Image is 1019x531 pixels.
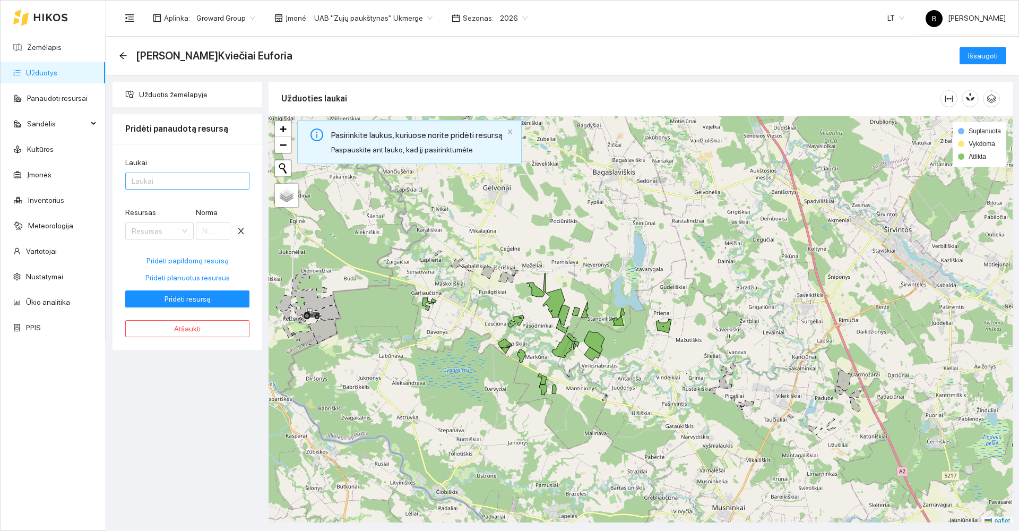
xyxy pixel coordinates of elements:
a: Nustatymai [26,272,63,281]
a: Ūkio analitika [26,298,70,306]
a: Zoom in [275,121,291,137]
span: Sėja Ž.Kviečiai Euforia [136,47,292,64]
a: Layers [275,184,298,207]
div: Užduoties laukai [281,83,940,114]
a: Užduotys [26,68,57,77]
div: Pridėti panaudotą resursą [125,114,249,144]
span: close [233,227,249,235]
input: Norma [196,222,230,239]
span: LT [887,10,904,26]
a: Zoom out [275,137,291,153]
span: 2026 [500,10,528,26]
span: Vykdoma [969,140,995,148]
button: Pridėti resursą [125,290,249,307]
div: Pasirinkite laukus, kuriuose norite pridėti resursą [331,129,503,142]
button: close [232,222,249,239]
span: − [280,138,287,151]
a: Panaudoti resursai [27,94,88,102]
a: Žemėlapis [27,43,62,52]
button: close [507,129,513,135]
button: Pridėti planuotus resursus [125,269,249,286]
span: calendar [452,14,460,22]
span: shop [274,14,283,22]
span: UAB "Zujų paukštynas" Ukmerge [314,10,433,26]
button: Pridėti papildomą resursą [125,252,249,269]
span: Suplanuota [969,127,1001,135]
span: [PERSON_NAME] [926,14,1006,22]
a: Meteorologija [28,221,73,230]
button: Išsaugoti [960,47,1006,64]
label: Norma [196,207,218,218]
input: Resursas [132,223,180,239]
button: Initiate a new search [275,160,291,176]
span: info-circle [310,129,323,141]
span: menu-fold [125,13,134,23]
span: Pridėti papildomą resursą [146,255,229,267]
span: Sezonas : [463,12,494,24]
span: Atlikta [969,153,986,160]
button: menu-fold [119,7,140,29]
span: Išsaugoti [968,50,998,62]
a: Inventorius [28,196,64,204]
span: Sandėlis [27,113,88,134]
span: Atšaukti [174,323,201,335]
span: column-width [941,95,957,103]
span: arrow-left [119,52,127,60]
span: Užduotis žemėlapyje [139,84,254,105]
label: Laukai [125,157,147,168]
a: Leaflet [985,517,1010,525]
span: layout [153,14,161,22]
span: Groward Group [196,10,255,26]
a: PPIS [26,323,41,332]
div: Paspauskite ant lauko, kad jį pasirinktumėte [331,144,503,156]
label: Resursas [125,207,156,218]
span: B [932,10,937,27]
span: Pridėti planuotus resursus [145,272,230,284]
a: Įmonės [27,170,51,179]
button: Atšaukti [125,320,249,337]
span: + [280,122,287,135]
a: Vartotojai [26,247,57,255]
a: Kultūros [27,145,54,153]
span: Pridėti resursą [165,293,211,305]
button: column-width [940,90,957,107]
div: Atgal [119,52,127,61]
span: Aplinka : [164,12,190,24]
span: Įmonė : [286,12,308,24]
